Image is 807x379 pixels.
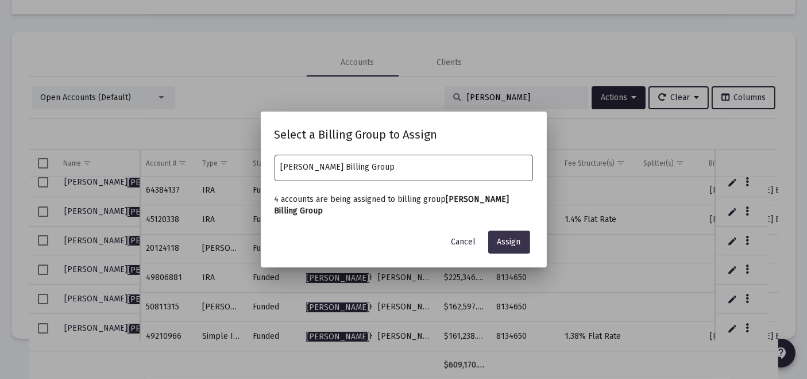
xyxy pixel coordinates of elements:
span: Cancel [451,237,476,247]
input: Select a billing group [280,163,527,172]
span: Assign [497,237,521,247]
p: 4 accounts are being assigned to billing group [275,194,533,217]
button: Cancel [442,231,485,254]
h2: Select a Billing Group to Assign [275,125,533,144]
button: Assign [488,231,530,254]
